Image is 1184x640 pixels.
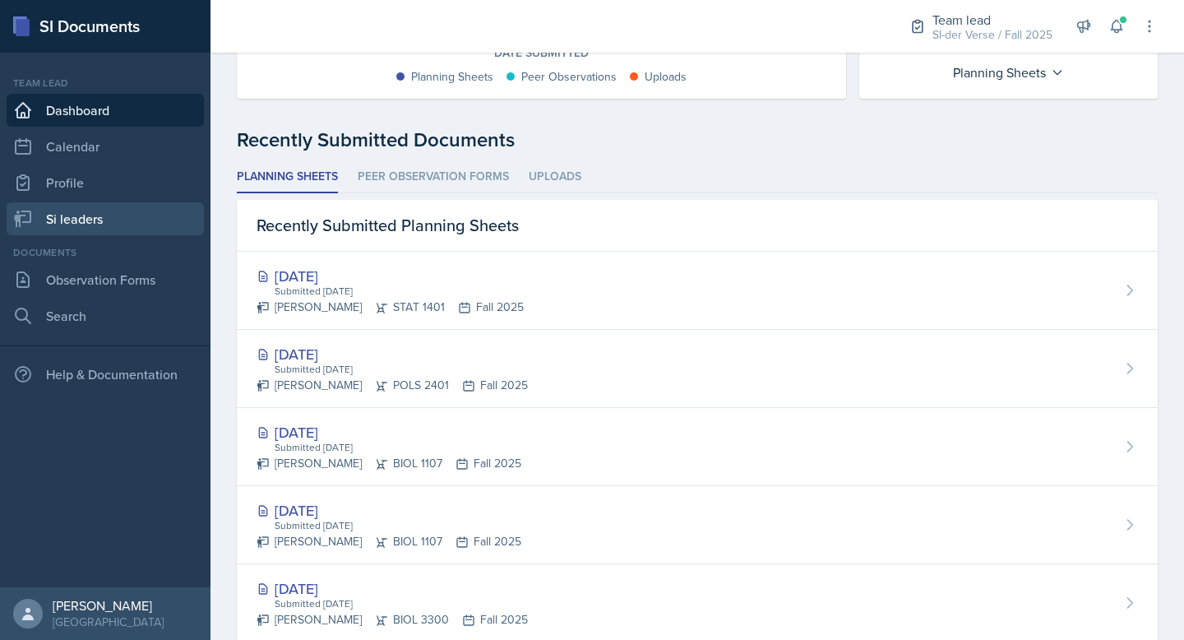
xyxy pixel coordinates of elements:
a: Calendar [7,130,204,163]
div: Peer Observations [521,68,617,86]
a: Si leaders [7,202,204,235]
div: Submitted [DATE] [273,284,524,299]
div: [PERSON_NAME] BIOL 3300 Fall 2025 [257,611,528,628]
li: Peer Observation Forms [358,161,509,193]
div: Recently Submitted Documents [237,125,1158,155]
div: Date Submitted [257,44,826,62]
li: Uploads [529,161,581,193]
a: [DATE] Submitted [DATE] [PERSON_NAME]BIOL 1107Fall 2025 [237,408,1158,486]
div: Team lead [932,10,1052,30]
div: [DATE] [257,577,528,600]
div: [DATE] [257,265,524,287]
div: [DATE] [257,421,521,443]
div: [PERSON_NAME] STAT 1401 Fall 2025 [257,299,524,316]
div: SI-der Verse / Fall 2025 [932,26,1052,44]
div: Planning Sheets [945,59,1072,86]
div: Help & Documentation [7,358,204,391]
a: Dashboard [7,94,204,127]
div: Submitted [DATE] [273,518,521,533]
div: [GEOGRAPHIC_DATA] [53,614,164,630]
div: [PERSON_NAME] BIOL 1107 Fall 2025 [257,455,521,472]
div: [DATE] [257,499,521,522]
div: Documents [7,245,204,260]
div: Recently Submitted Planning Sheets [237,200,1158,252]
a: [DATE] Submitted [DATE] [PERSON_NAME]POLS 2401Fall 2025 [237,330,1158,408]
a: Profile [7,166,204,199]
div: Uploads [645,68,687,86]
div: Planning Sheets [411,68,493,86]
div: Submitted [DATE] [273,440,521,455]
div: [PERSON_NAME] POLS 2401 Fall 2025 [257,377,528,394]
div: Submitted [DATE] [273,362,528,377]
li: Planning Sheets [237,161,338,193]
div: Team lead [7,76,204,90]
a: [DATE] Submitted [DATE] [PERSON_NAME]STAT 1401Fall 2025 [237,252,1158,330]
a: [DATE] Submitted [DATE] [PERSON_NAME]BIOL 1107Fall 2025 [237,486,1158,564]
div: Submitted [DATE] [273,596,528,611]
div: [DATE] [257,343,528,365]
a: Search [7,299,204,332]
div: [PERSON_NAME] BIOL 1107 Fall 2025 [257,533,521,550]
a: Observation Forms [7,263,204,296]
div: [PERSON_NAME] [53,597,164,614]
